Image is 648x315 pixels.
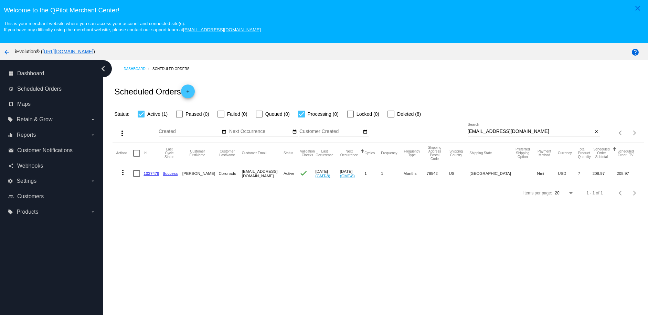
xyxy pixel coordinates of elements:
i: people_outline [8,194,14,199]
i: share [8,163,14,169]
i: local_offer [8,209,13,215]
mat-icon: add [184,89,192,98]
mat-header-cell: Total Product Quantity [578,143,593,164]
mat-cell: [DATE] [315,164,340,183]
i: arrow_drop_down [90,117,96,122]
button: Change sorting for PaymentMethod.Type [537,149,552,157]
mat-header-cell: Actions [116,143,133,164]
a: dashboard Dashboard [8,68,96,79]
i: arrow_drop_down [90,178,96,184]
i: local_offer [8,117,13,122]
mat-cell: 208.97 [593,164,617,183]
span: Active [284,171,295,176]
i: map [8,101,14,107]
button: Change sorting for NextOccurrenceUtc [340,149,359,157]
mat-icon: help [631,48,639,56]
div: 1 - 1 of 1 [586,191,603,195]
span: Active (1) [147,110,168,118]
button: Change sorting for LastOccurrenceUtc [315,149,333,157]
span: Queued (0) [265,110,290,118]
span: Status: [114,111,129,117]
mat-cell: [PERSON_NAME] [182,164,219,183]
a: (GMT-8) [340,173,355,178]
button: Next page [628,186,641,200]
mat-cell: 1 [364,164,381,183]
a: Scheduled Orders [152,64,195,74]
button: Next page [628,126,641,140]
span: Settings [17,178,36,184]
button: Previous page [614,186,628,200]
a: share Webhooks [8,160,96,171]
button: Change sorting for CustomerFirstName [182,149,213,157]
i: dashboard [8,71,14,76]
a: [EMAIL_ADDRESS][DOMAIN_NAME] [183,27,261,32]
mat-cell: Months [404,164,427,183]
button: Change sorting for Status [284,151,293,155]
a: update Scheduled Orders [8,83,96,94]
mat-select: Items per page: [555,191,574,196]
i: arrow_drop_down [90,132,96,138]
mat-cell: 1 [381,164,403,183]
mat-cell: Coronado [219,164,242,183]
span: Webhooks [17,163,43,169]
span: Customers [17,193,44,200]
mat-icon: check [299,169,308,177]
button: Change sorting for CustomerLastName [219,149,236,157]
i: update [8,86,14,92]
button: Change sorting for CurrencyIso [558,151,572,155]
button: Change sorting for Frequency [381,151,397,155]
mat-cell: US [449,164,469,183]
span: Failed (0) [227,110,247,118]
mat-header-cell: Validation Checks [299,143,315,164]
i: settings [8,178,13,184]
span: Locked (0) [357,110,379,118]
mat-cell: [DATE] [340,164,365,183]
mat-icon: more_vert [119,168,127,177]
a: (GMT-8) [315,173,330,178]
span: Scheduled Orders [17,86,62,92]
span: 20 [555,191,559,195]
i: equalizer [8,132,13,138]
h2: Scheduled Orders [114,85,194,98]
a: [URL][DOMAIN_NAME] [42,49,93,54]
button: Change sorting for LifetimeValue [617,149,634,157]
mat-icon: date_range [363,129,368,135]
i: arrow_drop_down [90,209,96,215]
mat-icon: more_vert [118,129,126,137]
mat-cell: [GEOGRAPHIC_DATA] [469,164,514,183]
span: Reports [17,132,36,138]
i: chevron_left [98,63,109,74]
mat-icon: date_range [292,129,297,135]
mat-icon: close [634,4,642,12]
button: Change sorting for LastProcessingCycleId [163,147,176,159]
span: Products [17,209,38,215]
button: Change sorting for Id [144,151,146,155]
mat-cell: USD [558,164,578,183]
button: Previous page [614,126,628,140]
button: Change sorting for Subtotal [593,147,611,159]
button: Change sorting for PreferredShippingOption [514,147,531,159]
button: Change sorting for ShippingCountry [449,149,463,157]
button: Change sorting for ShippingPostcode [427,146,443,161]
span: Processing (0) [308,110,339,118]
button: Clear [593,128,600,135]
a: Dashboard [124,64,152,74]
button: Change sorting for ShippingState [469,151,492,155]
span: Customer Notifications [17,147,73,154]
span: Retain & Grow [17,116,52,123]
span: Paused (0) [185,110,209,118]
a: people_outline Customers [8,191,96,202]
h3: Welcome to the QPilot Merchant Center! [4,7,644,14]
input: Next Occurrence [229,129,291,134]
mat-icon: date_range [222,129,226,135]
i: email [8,148,14,153]
button: Change sorting for CustomerEmail [242,151,266,155]
a: Success [163,171,178,176]
mat-cell: Nmi [537,164,558,183]
a: 1037479 [144,171,159,176]
div: Items per page: [523,191,552,195]
mat-cell: 78542 [427,164,449,183]
input: Customer Created [299,129,361,134]
mat-icon: close [594,129,599,135]
small: This is your merchant website where you can access your account and connected site(s). If you hav... [4,21,261,32]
